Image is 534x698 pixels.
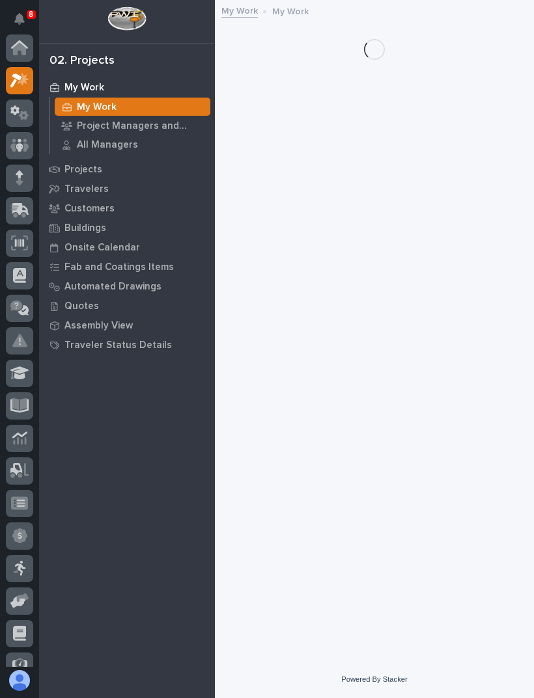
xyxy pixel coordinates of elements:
[49,54,115,68] div: 02. Projects
[39,315,215,335] a: Assembly View
[341,675,407,683] a: Powered By Stacker
[39,237,215,257] a: Onsite Calendar
[6,667,33,694] button: users-avatar
[77,101,117,113] p: My Work
[39,159,215,179] a: Projects
[39,257,215,276] a: Fab and Coatings Items
[6,5,33,33] button: Notifications
[50,116,215,135] a: Project Managers and Engineers
[221,3,258,18] a: My Work
[64,222,106,234] p: Buildings
[39,335,215,355] a: Traveler Status Details
[64,340,172,351] p: Traveler Status Details
[64,301,99,312] p: Quotes
[64,281,162,293] p: Automated Drawings
[39,179,215,198] a: Travelers
[77,120,205,132] p: Project Managers and Engineers
[64,203,115,215] p: Customers
[64,183,109,195] p: Travelers
[64,82,104,94] p: My Work
[16,13,33,34] div: Notifications8
[39,296,215,315] a: Quotes
[272,3,309,18] p: My Work
[64,320,133,332] p: Assembly View
[107,7,146,31] img: Workspace Logo
[64,164,102,176] p: Projects
[39,276,215,296] a: Automated Drawings
[64,262,174,273] p: Fab and Coatings Items
[64,242,140,254] p: Onsite Calendar
[50,98,215,116] a: My Work
[39,77,215,97] a: My Work
[77,139,138,151] p: All Managers
[39,198,215,218] a: Customers
[39,218,215,237] a: Buildings
[29,10,33,19] p: 8
[50,135,215,154] a: All Managers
